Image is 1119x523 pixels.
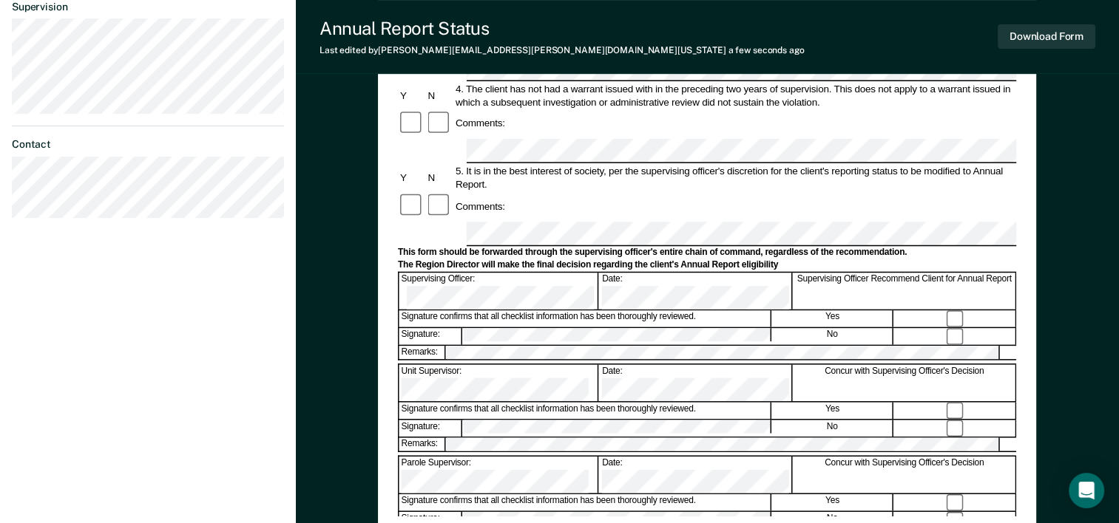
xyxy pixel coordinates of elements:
[453,165,1016,191] div: 5. It is in the best interest of society, per the supervising officer's discretion for the client...
[399,311,771,327] div: Signature confirms that all checklist information has been thoroughly reviewed.
[728,45,805,55] span: a few seconds ago
[772,328,893,344] div: No
[320,18,805,39] div: Annual Report Status
[794,273,1016,310] div: Supervising Officer Recommend Client for Annual Report
[600,273,792,310] div: Date:
[600,365,792,401] div: Date:
[398,247,1016,259] div: This form should be forwarded through the supervising officer's entire chain of command, regardle...
[399,457,599,493] div: Parole Supervisor:
[600,457,792,493] div: Date:
[398,259,1016,271] div: The Region Director will make the final decision regarding the client's Annual Report eligibility
[453,82,1016,109] div: 4. The client has not had a warrant issued with in the preceding two years of supervision. This d...
[12,1,284,13] dt: Supervision
[399,420,462,437] div: Signature:
[399,494,771,510] div: Signature confirms that all checklist information has been thoroughly reviewed.
[399,403,771,419] div: Signature confirms that all checklist information has been thoroughly reviewed.
[399,438,447,451] div: Remarks:
[453,117,507,130] div: Comments:
[794,457,1016,493] div: Concur with Supervising Officer's Decision
[399,328,462,344] div: Signature:
[998,24,1095,49] button: Download Form
[399,273,599,310] div: Supervising Officer:
[398,171,425,185] div: Y
[772,311,893,327] div: Yes
[398,89,425,102] div: Y
[1069,473,1104,508] div: Open Intercom Messenger
[772,403,893,419] div: Yes
[453,199,507,213] div: Comments:
[426,171,453,185] div: N
[399,346,447,359] div: Remarks:
[399,365,599,401] div: Unit Supervisor:
[794,365,1016,401] div: Concur with Supervising Officer's Decision
[320,45,805,55] div: Last edited by [PERSON_NAME][EMAIL_ADDRESS][PERSON_NAME][DOMAIN_NAME][US_STATE]
[12,138,284,151] dt: Contact
[772,420,893,437] div: No
[772,494,893,510] div: Yes
[426,89,453,102] div: N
